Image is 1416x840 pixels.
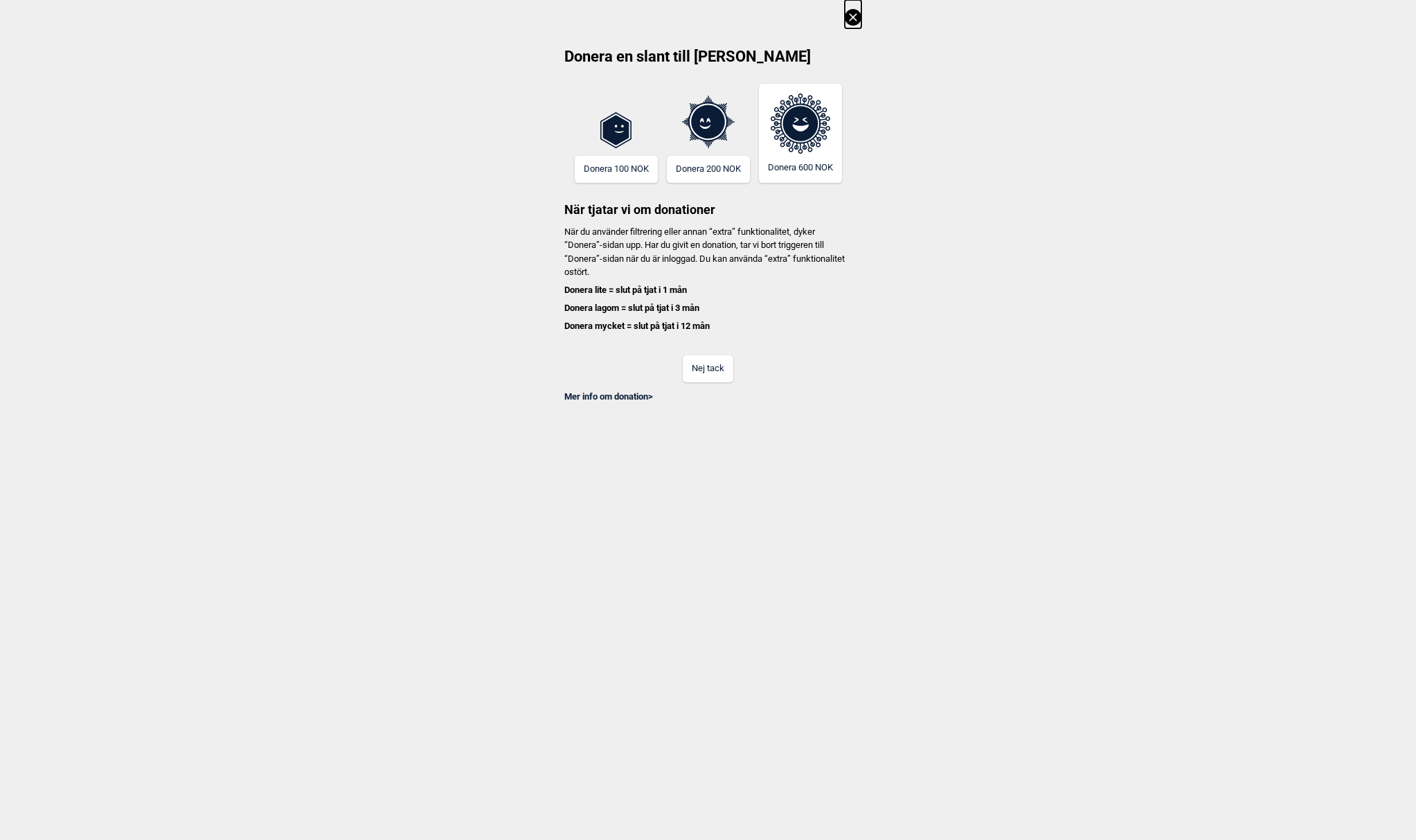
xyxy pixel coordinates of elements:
[759,84,842,183] button: Donera 600 NOK
[667,156,750,183] button: Donera 200 NOK
[564,321,710,331] b: Donera mycket = slut på tjat i 12 mån
[564,303,699,313] b: Donera lagom = slut på tjat i 3 mån
[575,156,658,183] button: Donera 100 NOK
[555,225,861,333] p: När du använder filtrering eller annan “extra” funktionalitet, dyker “Donera”-sidan upp. Har du g...
[564,285,687,295] b: Donera lite = slut på tjat i 1 mån
[564,391,653,402] a: Mer info om donation>
[683,355,733,382] button: Nej tack
[555,183,861,218] h3: När tjatar vi om donationer
[555,46,861,77] h2: Donera en slant till [PERSON_NAME]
